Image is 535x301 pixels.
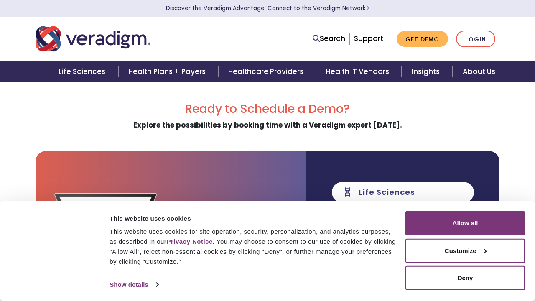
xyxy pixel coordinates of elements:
[218,61,316,82] a: Healthcare Providers
[110,213,396,223] div: This website uses cookies
[110,278,158,291] a: Show details
[397,31,448,47] a: Get Demo
[36,25,150,53] img: Veradigm logo
[166,4,369,12] a: Discover the Veradigm Advantage: Connect to the Veradigm NetworkLearn More
[166,238,212,245] a: Privacy Notice
[405,211,525,235] button: Allow all
[316,61,402,82] a: Health IT Vendors
[48,61,118,82] a: Life Sciences
[453,61,505,82] a: About Us
[110,227,396,267] div: This website uses cookies for site operation, security, personalization, and analytics purposes, ...
[118,61,218,82] a: Health Plans + Payers
[402,61,452,82] a: Insights
[456,31,495,48] a: Login
[366,4,369,12] span: Learn More
[313,33,345,44] a: Search
[354,33,383,43] a: Support
[405,266,525,290] button: Deny
[405,238,525,263] button: Customize
[36,102,499,116] h2: Ready to Schedule a Demo?
[133,120,402,130] strong: Explore the possibilities by booking time with a Veradigm expert [DATE].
